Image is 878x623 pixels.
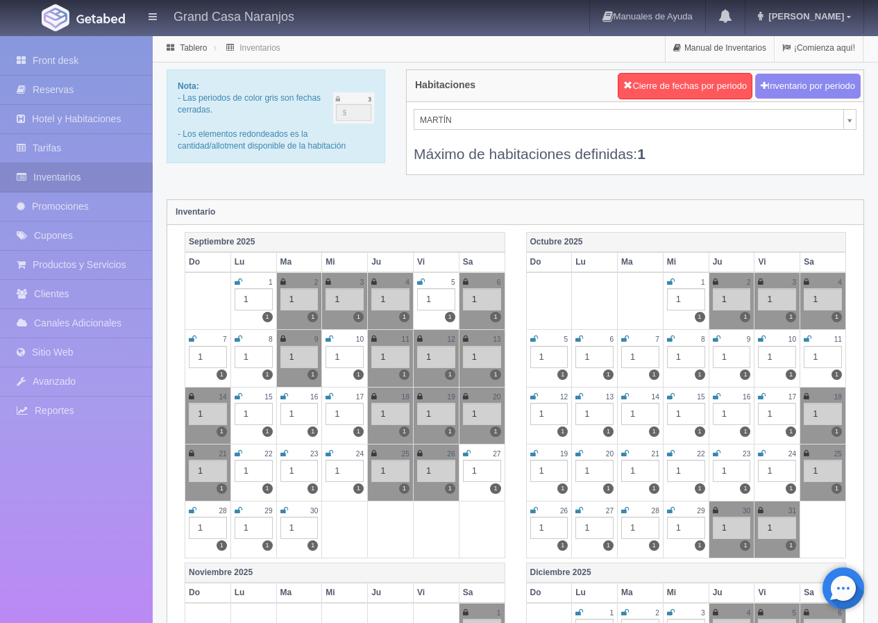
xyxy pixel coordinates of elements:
div: 1 [758,460,796,482]
th: Mi [663,583,709,603]
th: Vi [413,252,459,272]
label: 1 [557,483,568,494]
label: 1 [399,312,410,322]
div: 1 [280,517,319,539]
th: Ju [368,583,414,603]
small: 19 [560,450,568,458]
small: 3 [793,279,797,286]
small: 15 [697,393,704,401]
small: 30 [743,507,750,515]
small: 31 [788,507,796,515]
label: 1 [307,312,318,322]
div: 1 [189,460,227,482]
small: 8 [701,335,705,343]
label: 1 [740,483,750,494]
div: 1 [804,403,842,425]
label: 1 [786,426,796,437]
small: 23 [743,450,750,458]
th: Do [526,583,572,603]
div: 1 [621,403,659,425]
label: 1 [445,426,455,437]
label: 1 [740,540,750,551]
label: 1 [603,483,614,494]
label: 1 [603,369,614,380]
div: 1 [463,288,501,310]
th: Do [526,252,572,272]
div: 1 [758,517,796,539]
small: 2 [655,609,659,617]
th: Lu [572,583,618,603]
th: Lu [572,252,618,272]
div: 1 [280,460,319,482]
b: 1 [637,146,645,162]
label: 1 [695,483,705,494]
img: Getabed [76,13,125,24]
th: Ju [368,252,414,272]
label: 1 [740,426,750,437]
div: 1 [371,460,410,482]
small: 8 [269,335,273,343]
small: 1 [269,279,273,286]
label: 1 [695,369,705,380]
div: 1 [235,460,273,482]
small: 28 [219,507,226,515]
small: 2 [314,279,319,286]
button: Inventario por periodo [755,74,861,99]
label: 1 [740,312,750,322]
label: 1 [831,312,842,322]
label: 1 [399,426,410,437]
small: 14 [219,393,226,401]
div: 1 [804,288,842,310]
label: 1 [353,426,364,437]
small: 24 [356,450,364,458]
small: 7 [223,335,227,343]
label: 1 [445,483,455,494]
label: 1 [603,540,614,551]
div: 1 [417,403,455,425]
label: 1 [217,426,227,437]
div: 1 [235,403,273,425]
div: 1 [189,403,227,425]
small: 12 [560,393,568,401]
small: 3 [360,279,364,286]
small: 4 [405,279,410,286]
img: Getabed [42,4,69,31]
label: 1 [307,540,318,551]
th: Ju [709,252,754,272]
label: 1 [262,312,273,322]
small: 27 [606,507,614,515]
div: Máximo de habitaciones definidas: [414,130,856,164]
label: 1 [307,483,318,494]
label: 1 [649,426,659,437]
label: 1 [786,483,796,494]
small: 24 [788,450,796,458]
th: Noviembre 2025 [185,563,505,583]
small: 20 [493,393,500,401]
small: 16 [310,393,318,401]
small: 7 [655,335,659,343]
div: 1 [667,403,705,425]
label: 1 [399,369,410,380]
small: 30 [310,507,318,515]
small: 5 [451,279,455,286]
th: Sa [800,583,846,603]
th: Vi [413,583,459,603]
div: 1 [575,517,614,539]
div: 1 [713,403,751,425]
div: 1 [530,517,568,539]
div: 1 [235,517,273,539]
th: Septiembre 2025 [185,232,505,252]
button: Cierre de fechas por periodo [618,73,752,99]
div: 1 [713,346,751,368]
label: 1 [307,369,318,380]
small: 10 [788,335,796,343]
small: 6 [497,279,501,286]
div: - Las periodos de color gris son fechas cerradas. - Los elementos redondeados es la cantidad/allo... [167,69,385,163]
small: 1 [701,279,705,286]
small: 17 [788,393,796,401]
small: 29 [697,507,704,515]
small: 16 [743,393,750,401]
small: 19 [447,393,455,401]
small: 28 [652,507,659,515]
div: 1 [189,346,227,368]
